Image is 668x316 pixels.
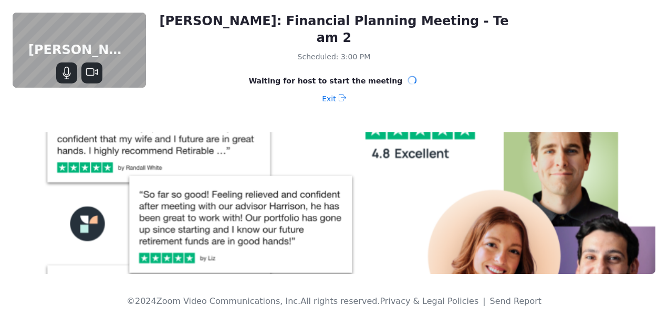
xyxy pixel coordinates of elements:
[322,90,346,107] button: Exit
[249,76,403,86] span: Waiting for host to start the meeting
[490,295,541,308] button: Send Report
[158,50,510,63] div: Scheduled: 3:00 PM
[158,13,510,46] div: [PERSON_NAME]: Financial Planning Meeting - Team 2
[13,132,655,274] img: waiting room background
[127,296,135,306] span: ©
[483,296,485,306] span: |
[322,90,336,107] span: Exit
[81,62,102,83] button: Stop Video
[156,296,300,306] span: Zoom Video Communications, Inc.
[380,296,478,306] a: Privacy & Legal Policies
[56,62,77,83] button: Mute
[300,296,380,306] span: All rights reserved.
[135,296,156,306] span: 2024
